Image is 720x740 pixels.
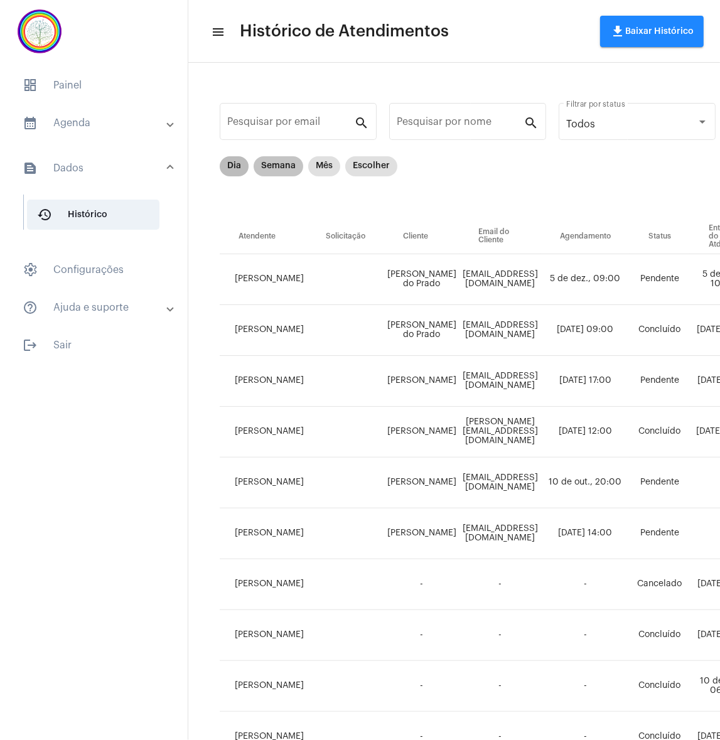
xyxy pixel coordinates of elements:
[23,115,168,131] mat-panel-title: Agenda
[459,661,541,712] td: -
[354,115,369,130] mat-icon: search
[384,219,459,254] th: Cliente
[384,610,459,661] td: -
[384,254,459,305] td: [PERSON_NAME] do Prado
[13,70,175,100] span: Painel
[459,508,541,559] td: [EMAIL_ADDRESS][DOMAIN_NAME]
[459,356,541,407] td: [EMAIL_ADDRESS][DOMAIN_NAME]
[541,254,630,305] td: 5 de dez., 09:00
[220,305,307,356] td: [PERSON_NAME]
[10,6,69,56] img: c337f8d0-2252-6d55-8527-ab50248c0d14.png
[630,610,690,661] td: Concluído
[600,16,704,47] button: Baixar Histórico
[630,407,690,458] td: Concluído
[459,407,541,458] td: [PERSON_NAME][EMAIL_ADDRESS][DOMAIN_NAME]
[220,661,307,712] td: [PERSON_NAME]
[240,21,449,41] span: Histórico de Atendimentos
[459,610,541,661] td: -
[630,559,690,610] td: Cancelado
[23,338,38,353] mat-icon: sidenav icon
[13,255,175,285] span: Configurações
[459,254,541,305] td: [EMAIL_ADDRESS][DOMAIN_NAME]
[384,458,459,508] td: [PERSON_NAME]
[384,407,459,458] td: [PERSON_NAME]
[220,559,307,610] td: [PERSON_NAME]
[220,610,307,661] td: [PERSON_NAME]
[384,305,459,356] td: [PERSON_NAME] do Prado
[8,292,188,323] mat-expansion-panel-header: sidenav iconAjuda e suporte
[345,156,397,176] mat-chip: Escolher
[211,24,223,40] mat-icon: sidenav icon
[541,508,630,559] td: [DATE] 14:00
[23,78,38,93] span: sidenav icon
[630,254,690,305] td: Pendente
[610,24,625,39] mat-icon: file_download
[220,356,307,407] td: [PERSON_NAME]
[384,661,459,712] td: -
[541,305,630,356] td: [DATE] 09:00
[254,156,303,176] mat-chip: Semana
[23,300,38,315] mat-icon: sidenav icon
[13,330,175,360] span: Sair
[220,156,249,176] mat-chip: Dia
[459,305,541,356] td: [EMAIL_ADDRESS][DOMAIN_NAME]
[630,508,690,559] td: Pendente
[23,262,38,277] span: sidenav icon
[227,119,354,130] input: Pesquisar por email
[630,219,690,254] th: Status
[397,119,524,130] input: Pesquisar por nome
[23,161,168,176] mat-panel-title: Dados
[541,559,630,610] td: -
[630,356,690,407] td: Pendente
[541,356,630,407] td: [DATE] 17:00
[220,219,307,254] th: Atendente
[220,458,307,508] td: [PERSON_NAME]
[8,148,188,188] mat-expansion-panel-header: sidenav iconDados
[307,219,384,254] th: Solicitação
[630,305,690,356] td: Concluído
[541,407,630,458] td: [DATE] 12:00
[459,458,541,508] td: [EMAIL_ADDRESS][DOMAIN_NAME]
[541,661,630,712] td: -
[8,108,188,138] mat-expansion-panel-header: sidenav iconAgenda
[37,207,52,222] mat-icon: sidenav icon
[308,156,340,176] mat-chip: Mês
[630,661,690,712] td: Concluído
[566,119,595,129] span: Todos
[23,161,38,176] mat-icon: sidenav icon
[541,219,630,254] th: Agendamento
[459,559,541,610] td: -
[541,610,630,661] td: -
[610,27,694,36] span: Baixar Histórico
[220,508,307,559] td: [PERSON_NAME]
[524,115,539,130] mat-icon: search
[220,407,307,458] td: [PERSON_NAME]
[23,300,168,315] mat-panel-title: Ajuda e suporte
[220,254,307,305] td: [PERSON_NAME]
[541,458,630,508] td: 10 de out., 20:00
[27,200,159,230] span: Histórico
[384,559,459,610] td: -
[8,188,188,247] div: sidenav iconDados
[23,115,38,131] mat-icon: sidenav icon
[384,356,459,407] td: [PERSON_NAME]
[384,508,459,559] td: [PERSON_NAME]
[459,219,541,254] th: Email do Cliente
[630,458,690,508] td: Pendente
